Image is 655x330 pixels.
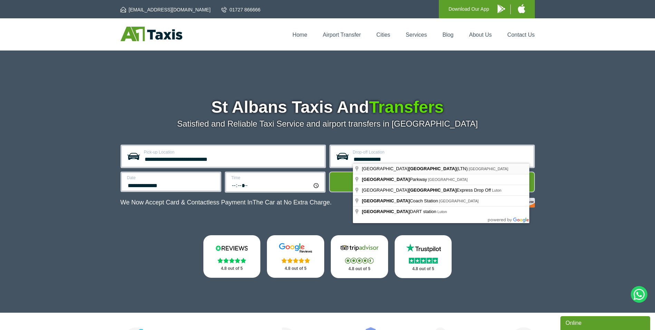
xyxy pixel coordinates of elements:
a: Reviews.io Stars 4.8 out of 5 [203,235,261,278]
p: 4.8 out of 5 [338,265,381,273]
a: Cities [376,32,390,38]
a: About Us [469,32,492,38]
span: [GEOGRAPHIC_DATA] [439,199,479,203]
span: Luton [492,188,502,192]
iframe: chat widget [560,315,652,330]
img: A1 Taxis Android App [498,4,505,13]
span: [GEOGRAPHIC_DATA] Express Drop Off [362,187,492,193]
span: DART station [362,209,437,214]
p: 4.8 out of 5 [274,264,317,273]
img: Reviews.io [211,243,252,253]
img: Trustpilot [403,243,444,253]
img: Tripadvisor [339,243,380,253]
span: [GEOGRAPHIC_DATA] (LTN) [362,166,469,171]
span: Luton [437,210,447,214]
button: Get Quote [329,172,535,192]
img: Stars [345,258,374,264]
label: Date [127,176,216,180]
img: Stars [409,258,438,264]
h1: St Albans Taxis And [121,99,535,116]
img: Stars [218,258,246,263]
label: Time [231,176,320,180]
a: Airport Transfer [323,32,361,38]
span: [GEOGRAPHIC_DATA] [428,177,468,182]
img: Google [275,243,316,253]
a: Tripadvisor Stars 4.8 out of 5 [331,235,388,278]
a: Trustpilot Stars 4.8 out of 5 [395,235,452,278]
span: The Car at No Extra Charge. [252,199,331,206]
a: Google Stars 4.8 out of 5 [267,235,324,278]
span: [GEOGRAPHIC_DATA] [362,177,410,182]
p: Satisfied and Reliable Taxi Service and airport transfers in [GEOGRAPHIC_DATA] [121,119,535,129]
img: A1 Taxis St Albans LTD [121,27,182,41]
span: Parkway [362,177,428,182]
label: Pick-up Location [144,150,320,154]
span: [GEOGRAPHIC_DATA] [469,167,509,171]
p: 4.8 out of 5 [402,265,444,273]
span: Coach Station [362,198,439,203]
span: [GEOGRAPHIC_DATA] [408,166,456,171]
span: [GEOGRAPHIC_DATA] [408,187,456,193]
img: A1 Taxis iPhone App [518,4,525,13]
img: Stars [281,258,310,263]
label: Drop-off Location [353,150,529,154]
a: [EMAIL_ADDRESS][DOMAIN_NAME] [121,6,211,13]
p: 4.8 out of 5 [211,264,253,273]
span: [GEOGRAPHIC_DATA] [362,198,410,203]
span: Transfers [369,98,444,116]
a: Services [406,32,427,38]
p: We Now Accept Card & Contactless Payment In [121,199,332,206]
span: [GEOGRAPHIC_DATA] [362,209,410,214]
a: 01727 866666 [221,6,261,13]
a: Home [292,32,307,38]
a: Blog [442,32,453,38]
a: Contact Us [507,32,534,38]
p: Download Our App [449,5,489,13]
